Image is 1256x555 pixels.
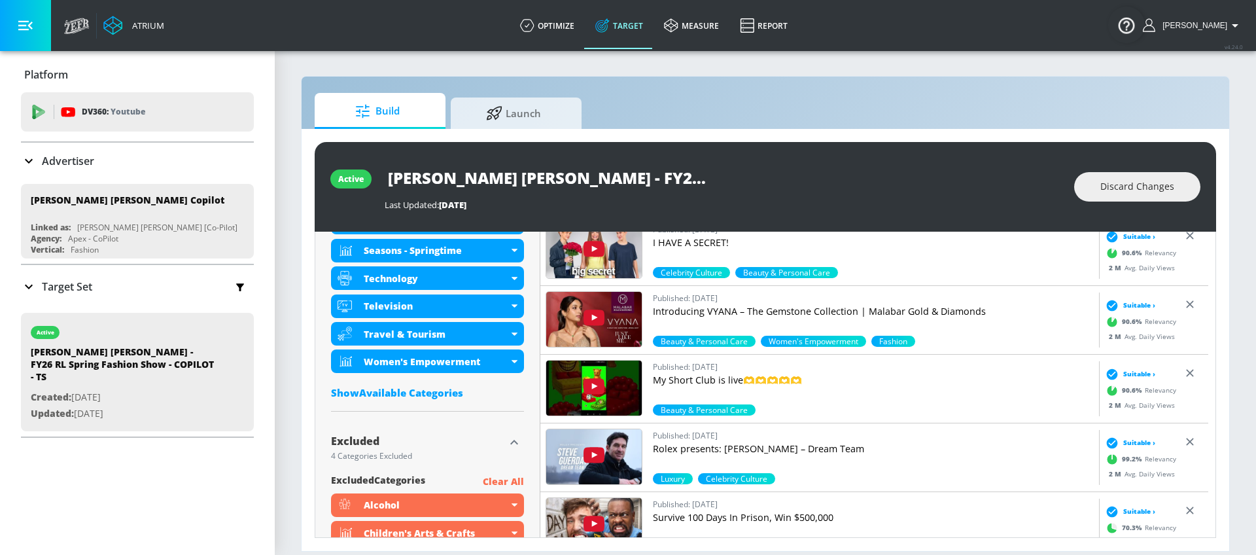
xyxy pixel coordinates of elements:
span: Suitable › [1123,300,1155,310]
div: Fashion [71,244,99,255]
span: Updated: [31,407,74,420]
a: optimize [510,2,585,49]
div: 4 Categories Excluded [331,452,504,460]
a: Published: [DATE]Introducing VYANA – The Gemstone Collection | Malabar Gold & Diamonds [653,291,1094,336]
div: Avg. Daily Views [1102,331,1175,341]
span: 2 M [1109,331,1125,340]
a: Report [729,2,798,49]
div: Children's Arts & Crafts [331,521,524,545]
button: Discard Changes [1074,172,1200,202]
p: Rolex presents: [PERSON_NAME] – Dream Team [653,442,1094,456]
img: c8Po-t8onV4 [546,429,642,484]
div: Relevancy [1102,243,1176,262]
div: Avg. Daily Views [1102,400,1175,410]
div: [PERSON_NAME] [PERSON_NAME] [Co-Pilot] [77,222,237,233]
span: 90.6 % [1122,248,1145,258]
div: Travel & Tourism [331,322,524,346]
p: Survive 100 Days In Prison, Win $500,000 [653,511,1094,524]
p: Clear All [483,474,524,490]
a: Target [585,2,654,49]
span: 90.6 % [1122,385,1145,395]
div: Alcohol [331,493,524,517]
div: Avg. Daily Views [1102,469,1175,478]
div: Vertical: [31,244,64,255]
a: Published: [DATE]Survive 100 Days In Prison, Win $500,000 [653,497,1094,542]
p: Published: [DATE] [653,360,1094,374]
p: Advertiser [42,154,94,168]
div: 90.6% [653,267,730,278]
span: 99.2 % [1122,454,1145,464]
div: Advertiser [21,143,254,179]
div: Relevancy [1102,380,1176,400]
span: Fashion [871,336,915,347]
span: 2 M [1109,469,1125,478]
p: Published: [DATE] [653,497,1094,511]
div: Avg. Daily Views [1102,262,1175,272]
div: 70.3% [761,336,866,347]
span: excluded Categories [331,474,425,490]
a: Published: [DATE]Rolex presents: [PERSON_NAME] – Dream Team [653,429,1094,473]
div: Seasons - Springtime [364,244,508,257]
div: Television [331,295,524,318]
p: [DATE] [31,406,214,422]
div: Agency: [31,233,61,244]
div: Linked as: [31,222,71,233]
div: active [338,173,364,185]
button: [PERSON_NAME] [1143,18,1243,33]
a: measure [654,2,729,49]
span: Beauty & Personal Care [653,336,756,347]
div: active[PERSON_NAME] [PERSON_NAME] - FY26 RL Spring Fashion Show - COPILOT - TSCreated:[DATE]Updat... [21,313,254,431]
div: Technology [364,272,508,285]
div: Suitable › [1102,505,1155,518]
span: Beauty & Personal Care [735,267,838,278]
div: 90.6% [698,473,775,484]
p: DV360: [82,105,145,119]
p: My Short Club is live🫶🫶🫶🫶🫶 [653,374,1094,387]
a: Published: [DATE]My Short Club is live🫶🫶🫶🫶🫶 [653,360,1094,404]
span: v 4.24.0 [1225,43,1243,50]
span: Suitable › [1123,369,1155,379]
a: Published: [DATE]I HAVE A SECRET! [653,223,1094,267]
span: Launch [464,98,563,129]
div: Relevancy [1102,449,1176,469]
div: Television [364,300,508,312]
div: 70.3% [871,336,915,347]
p: I HAVE A SECRET! [653,236,1094,249]
div: Apex - CoPilot [68,233,118,244]
div: Children's Arts & Crafts [364,527,508,539]
div: Women's Empowerment [331,349,524,373]
div: [PERSON_NAME] [PERSON_NAME] CopilotLinked as:[PERSON_NAME] [PERSON_NAME] [Co-Pilot]Agency:Apex - ... [21,184,254,259]
div: Excluded [331,436,504,446]
span: 2 M [1109,400,1125,409]
p: Published: [DATE] [653,429,1094,442]
span: Discard Changes [1100,179,1174,195]
img: bl-SgOm0Xfg [546,292,642,347]
span: 2 M [1109,262,1125,272]
span: 70.3 % [1122,523,1145,533]
div: Atrium [127,20,164,31]
div: Alcohol [364,499,508,511]
div: [PERSON_NAME] [PERSON_NAME] - FY26 RL Spring Fashion Show - COPILOT - TS [31,346,214,389]
div: Target Set [21,265,254,308]
span: login as: kacey.labar@zefr.com [1157,21,1227,30]
div: DV360: Youtube [21,92,254,132]
span: Luxury [653,473,693,484]
span: Created: [31,391,71,403]
div: Travel & Tourism [364,328,508,340]
span: Celebrity Culture [653,267,730,278]
div: ShowAvailable Categories [331,386,524,399]
span: Suitable › [1123,232,1155,242]
img: TDv56whosPQ [546,498,642,553]
div: Last Updated: [385,199,1061,211]
span: Celebrity Culture [698,473,775,484]
div: Suitable › [1102,230,1155,243]
p: Target Set [42,279,92,294]
div: Suitable › [1102,436,1155,449]
div: [PERSON_NAME] [PERSON_NAME] Copilot [31,194,224,206]
p: Introducing VYANA – The Gemstone Collection | Malabar Gold & Diamonds [653,305,1094,318]
div: Relevancy [1102,312,1176,331]
div: Suitable › [1102,367,1155,380]
span: [DATE] [439,199,466,211]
